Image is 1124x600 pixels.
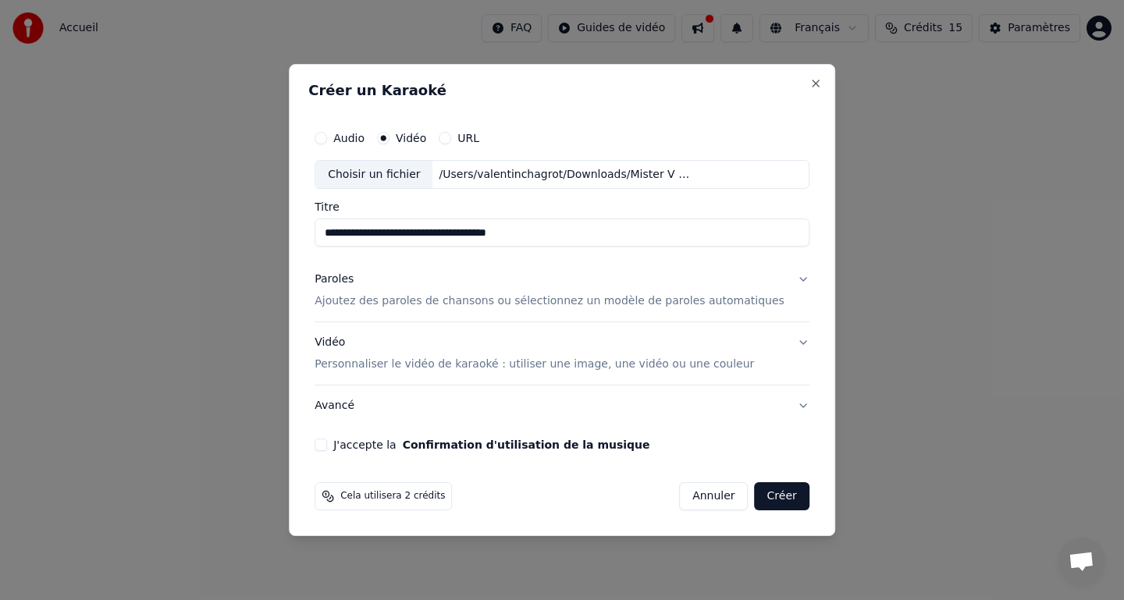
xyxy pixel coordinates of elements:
div: /Users/valentinchagrot/Downloads/Mister V - 6 classiques musicaux (beauf).mp4 [433,167,699,183]
button: Annuler [679,482,748,510]
div: Choisir un fichier [315,161,432,189]
label: Vidéo [396,133,426,144]
label: URL [457,133,479,144]
span: Cela utilisera 2 crédits [340,490,445,502]
button: Créer [755,482,809,510]
div: Paroles [315,272,354,288]
p: Ajoutez des paroles de chansons ou sélectionnez un modèle de paroles automatiques [315,294,784,310]
button: ParolesAjoutez des paroles de chansons ou sélectionnez un modèle de paroles automatiques [315,260,809,322]
button: J'accepte la [403,439,650,450]
label: Titre [315,202,809,213]
button: VidéoPersonnaliser le vidéo de karaoké : utiliser une image, une vidéo ou une couleur [315,323,809,385]
label: J'accepte la [333,439,649,450]
button: Avancé [315,385,809,426]
p: Personnaliser le vidéo de karaoké : utiliser une image, une vidéo ou une couleur [315,357,754,372]
label: Audio [333,133,365,144]
h2: Créer un Karaoké [308,83,816,98]
div: Vidéo [315,336,754,373]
